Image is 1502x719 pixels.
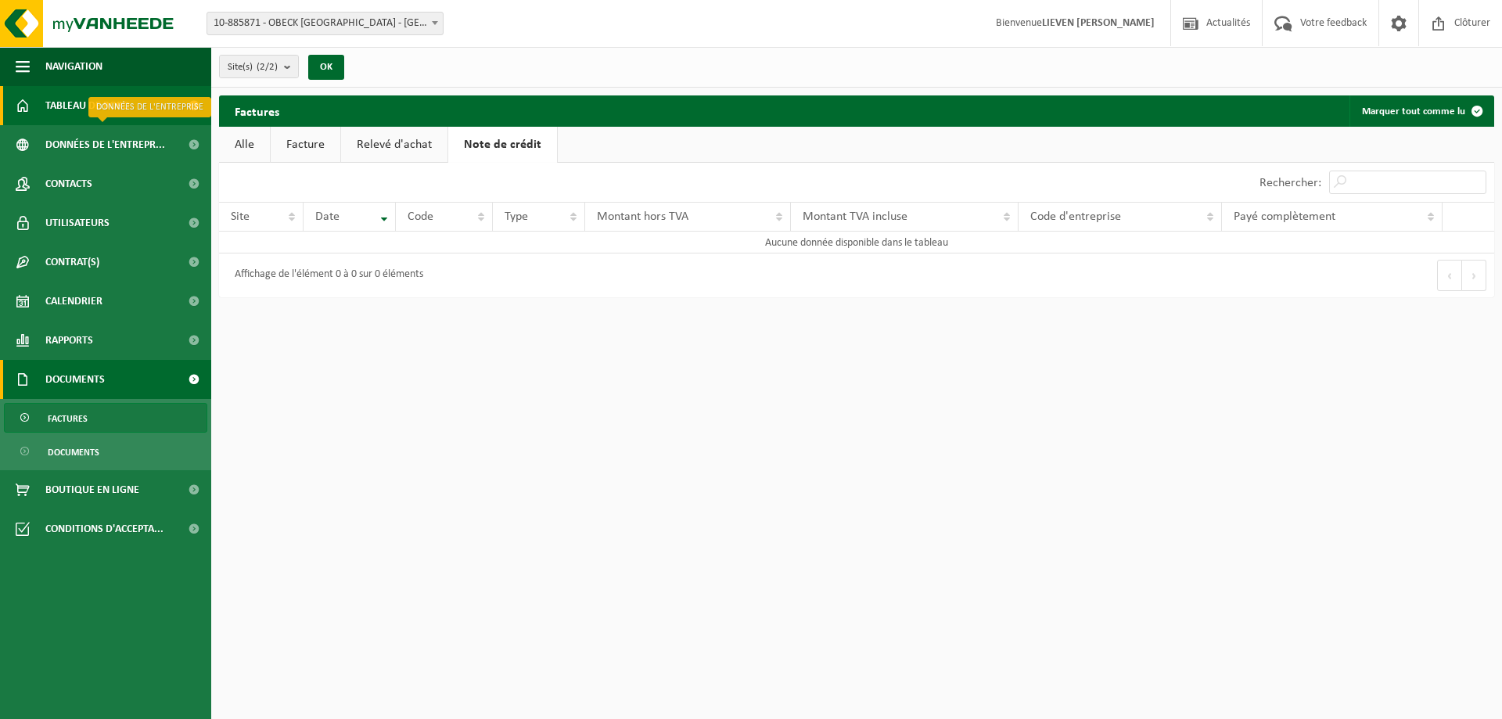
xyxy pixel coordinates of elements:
span: Type [505,210,528,223]
a: Documents [4,437,207,466]
span: Boutique en ligne [45,470,139,509]
a: Note de crédit [448,127,557,163]
button: OK [308,55,344,80]
span: Navigation [45,47,102,86]
span: Code [408,210,433,223]
span: Date [315,210,340,223]
a: Facture [271,127,340,163]
span: Contrat(s) [45,243,99,282]
span: Site(s) [228,56,278,79]
td: Aucune donnée disponible dans le tableau [219,232,1494,253]
span: 10-885871 - OBECK BELGIUM - GHISLENGHIEN [207,12,444,35]
span: Calendrier [45,282,102,321]
label: Rechercher: [1259,177,1321,189]
strong: LIEVEN [PERSON_NAME] [1042,17,1155,29]
span: Contacts [45,164,92,203]
span: Documents [48,437,99,467]
span: Rapports [45,321,93,360]
span: Payé complètement [1234,210,1335,223]
span: Montant TVA incluse [803,210,907,223]
button: Marquer tout comme lu [1349,95,1493,127]
h2: Factures [219,95,295,126]
count: (2/2) [257,62,278,72]
span: Site [231,210,250,223]
span: Code d'entreprise [1030,210,1121,223]
div: Affichage de l'élément 0 à 0 sur 0 éléments [227,261,423,289]
span: Données de l'entrepr... [45,125,165,164]
span: Montant hors TVA [597,210,688,223]
span: Utilisateurs [45,203,110,243]
span: 10-885871 - OBECK BELGIUM - GHISLENGHIEN [207,13,443,34]
a: Factures [4,403,207,433]
button: Site(s)(2/2) [219,55,299,78]
a: Alle [219,127,270,163]
span: Conditions d'accepta... [45,509,163,548]
span: Factures [48,404,88,433]
a: Relevé d'achat [341,127,447,163]
span: Documents [45,360,105,399]
button: Previous [1437,260,1462,291]
span: Tableau de bord [45,86,130,125]
button: Next [1462,260,1486,291]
